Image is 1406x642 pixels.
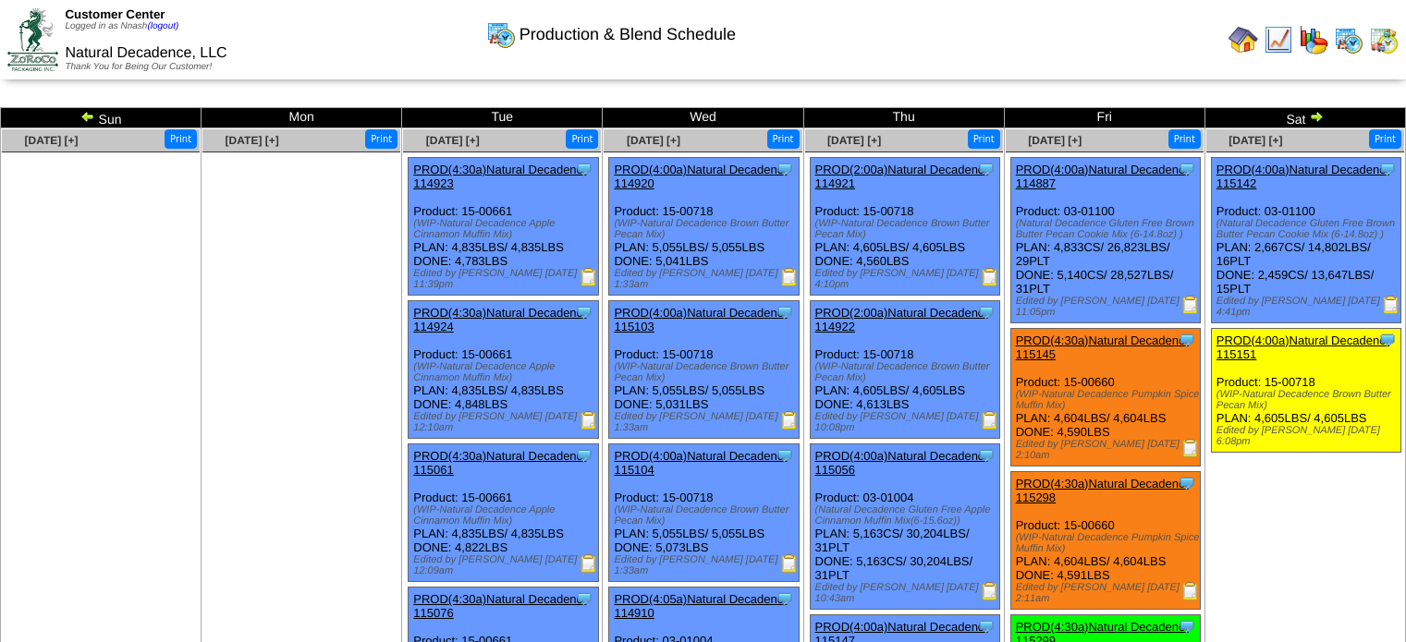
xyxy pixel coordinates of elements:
a: [DATE] [+] [24,134,78,147]
div: (WIP-Natural Decadence Pumpkin Spice Muffin Mix) [1016,532,1201,554]
img: Tooltip [1378,331,1397,349]
div: Edited by [PERSON_NAME] [DATE] 4:41pm [1216,296,1401,318]
img: Tooltip [1178,474,1196,492]
div: Edited by [PERSON_NAME] [DATE] 12:09am [413,554,598,576]
td: Wed [603,108,803,128]
a: PROD(2:00a)Natural Decadenc-114922 [815,306,988,333]
div: (WIP-Natural Decadence Brown Butter Pecan Mix) [815,361,1000,383]
img: Tooltip [1178,331,1196,349]
a: PROD(4:05a)Natural Decadenc-114910 [614,592,787,620]
div: (WIP-Natural Decadence Brown Butter Pecan Mix) [1216,389,1401,411]
div: Product: 03-01100 PLAN: 4,833CS / 26,823LBS / 29PLT DONE: 5,140CS / 28,527LBS / 31PLT [1010,158,1201,323]
img: Tooltip [776,446,794,465]
img: Production Report [780,268,799,286]
img: Production Report [580,554,598,573]
td: Sun [1,108,202,128]
a: PROD(4:30a)Natural Decadenc-115145 [1016,333,1189,361]
div: (WIP-Natural Decadence Apple Cinnamon Muffin Mix) [413,504,598,527]
td: Tue [402,108,603,128]
img: Tooltip [776,160,794,178]
img: Tooltip [575,160,593,178]
div: (WIP-Natural Decadence Brown Butter Pecan Mix) [614,218,799,240]
div: Product: 15-00660 PLAN: 4,604LBS / 4,604LBS DONE: 4,590LBS [1010,329,1201,466]
img: Tooltip [575,303,593,321]
div: Edited by [PERSON_NAME] [DATE] 1:33am [614,411,799,433]
a: [DATE] [+] [1229,134,1282,147]
a: PROD(4:00a)Natural Decadenc-114920 [614,163,787,190]
span: Production & Blend Schedule [520,25,736,44]
div: Edited by [PERSON_NAME] [DATE] 1:33am [614,554,799,576]
span: [DATE] [+] [627,134,680,147]
div: (WIP-Natural Decadence Apple Cinnamon Muffin Mix) [413,361,598,383]
img: home.gif [1229,25,1258,55]
div: Product: 03-01004 PLAN: 5,163CS / 30,204LBS / 31PLT DONE: 5,163CS / 30,204LBS / 31PLT [810,444,1000,610]
div: Product: 15-00661 PLAN: 4,835LBS / 4,835LBS DONE: 4,822LBS [409,444,599,582]
a: PROD(4:00a)Natural Decadenc-115103 [614,306,787,333]
a: PROD(4:00a)Natural Decadenc-115151 [1216,333,1389,361]
div: (WIP-Natural Decadence Brown Butter Pecan Mix) [815,218,1000,240]
span: Customer Center [65,7,165,21]
span: Thank You for Being Our Customer! [65,62,212,72]
td: Mon [202,108,402,128]
img: Tooltip [1178,617,1196,636]
img: Tooltip [776,303,794,321]
div: (WIP-Natural Decadence Apple Cinnamon Muffin Mix) [413,218,598,240]
div: Edited by [PERSON_NAME] [DATE] 12:10am [413,411,598,433]
a: PROD(4:30a)Natural Decadenc-115298 [1016,477,1189,504]
a: PROD(4:30a)Natural Decadenc-114924 [413,306,586,333]
a: PROD(4:30a)Natural Decadenc-115061 [413,449,586,477]
div: Edited by [PERSON_NAME] [DATE] 2:10am [1016,439,1201,461]
img: Production Report [1382,296,1400,314]
img: Production Report [1181,439,1200,457]
img: Production Report [580,411,598,430]
img: arrowleft.gif [80,109,95,124]
img: Production Report [1181,582,1200,600]
img: ZoRoCo_Logo(Green%26Foil)%20jpg.webp [7,8,58,70]
img: Tooltip [977,617,996,636]
div: Product: 15-00661 PLAN: 4,835LBS / 4,835LBS DONE: 4,783LBS [409,158,599,296]
a: PROD(4:00a)Natural Decadenc-115104 [614,449,787,477]
a: PROD(4:00a)Natural Decadenc-115142 [1216,163,1389,190]
div: Product: 15-00718 PLAN: 5,055LBS / 5,055LBS DONE: 5,041LBS [609,158,800,296]
td: Thu [803,108,1004,128]
div: (WIP-Natural Decadence Brown Butter Pecan Mix) [614,504,799,527]
img: calendarinout.gif [1369,25,1399,55]
span: Natural Decadence, LLC [65,45,226,61]
img: Production Report [780,411,799,430]
a: PROD(4:00a)Natural Decadenc-115056 [815,449,988,477]
img: arrowright.gif [1309,109,1324,124]
div: Edited by [PERSON_NAME] [DATE] 6:08pm [1216,425,1401,447]
img: Production Report [981,411,999,430]
div: Product: 15-00718 PLAN: 4,605LBS / 4,605LBS DONE: 4,613LBS [810,301,1000,439]
a: [DATE] [+] [226,134,279,147]
a: PROD(4:30a)Natural Decadenc-115076 [413,592,586,620]
div: (Natural Decadence Gluten Free Apple Cinnamon Muffin Mix(6-15.6oz)) [815,504,1000,527]
div: Edited by [PERSON_NAME] [DATE] 4:10pm [815,268,1000,290]
td: Fri [1004,108,1204,128]
img: Tooltip [1378,160,1397,178]
div: Edited by [PERSON_NAME] [DATE] 1:33am [614,268,799,290]
div: (WIP-Natural Decadence Pumpkin Spice Muffin Mix) [1016,389,1201,411]
button: Print [1369,129,1401,149]
img: Production Report [580,268,598,286]
img: calendarprod.gif [486,19,516,49]
button: Print [365,129,397,149]
img: Production Report [1181,296,1200,314]
button: Print [566,129,598,149]
a: PROD(4:00a)Natural Decadenc-114887 [1016,163,1189,190]
span: [DATE] [+] [827,134,881,147]
img: Tooltip [575,446,593,465]
img: line_graph.gif [1264,25,1293,55]
img: Production Report [780,554,799,573]
img: Tooltip [1178,160,1196,178]
img: Tooltip [776,589,794,608]
div: Product: 03-01100 PLAN: 2,667CS / 14,802LBS / 16PLT DONE: 2,459CS / 13,647LBS / 15PLT [1211,158,1401,323]
img: Production Report [981,268,999,286]
div: Product: 15-00718 PLAN: 4,605LBS / 4,605LBS [1211,329,1401,453]
div: Edited by [PERSON_NAME] [DATE] 11:05pm [1016,296,1201,318]
a: [DATE] [+] [426,134,480,147]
